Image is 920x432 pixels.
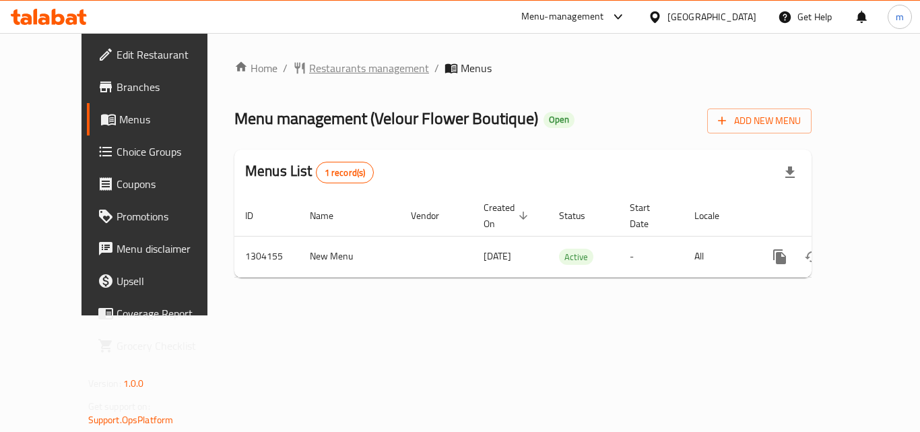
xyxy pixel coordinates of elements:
[87,233,235,265] a: Menu disclaimer
[619,236,684,277] td: -
[87,330,235,362] a: Grocery Checklist
[88,398,150,415] span: Get support on:
[630,199,667,232] span: Start Date
[117,176,224,192] span: Coupons
[283,60,288,76] li: /
[796,241,828,273] button: Change Status
[117,47,224,63] span: Edit Restaurant
[245,208,271,224] span: ID
[119,111,224,127] span: Menus
[434,60,439,76] li: /
[753,195,904,237] th: Actions
[411,208,457,224] span: Vendor
[521,9,604,25] div: Menu-management
[88,411,174,429] a: Support.OpsPlatform
[87,71,235,103] a: Branches
[667,9,756,24] div: [GEOGRAPHIC_DATA]
[461,60,492,76] span: Menus
[87,135,235,168] a: Choice Groups
[544,112,574,128] div: Open
[87,38,235,71] a: Edit Restaurant
[559,208,603,224] span: Status
[117,208,224,224] span: Promotions
[896,9,904,24] span: m
[117,241,224,257] span: Menu disclaimer
[87,297,235,330] a: Coverage Report
[117,338,224,354] span: Grocery Checklist
[88,375,121,392] span: Version:
[559,249,593,265] span: Active
[316,162,374,183] div: Total records count
[117,305,224,321] span: Coverage Report
[87,103,235,135] a: Menus
[117,144,224,160] span: Choice Groups
[684,236,753,277] td: All
[484,247,511,265] span: [DATE]
[234,195,904,278] table: enhanced table
[117,79,224,95] span: Branches
[707,109,812,133] button: Add New Menu
[484,199,532,232] span: Created On
[310,208,351,224] span: Name
[117,273,224,289] span: Upsell
[694,208,737,224] span: Locale
[87,200,235,233] a: Promotions
[123,375,144,392] span: 1.0.0
[774,156,806,189] div: Export file
[245,161,374,183] h2: Menus List
[234,60,277,76] a: Home
[234,236,299,277] td: 1304155
[293,60,429,76] a: Restaurants management
[718,113,801,129] span: Add New Menu
[299,236,400,277] td: New Menu
[544,114,574,125] span: Open
[309,60,429,76] span: Restaurants management
[87,265,235,297] a: Upsell
[234,103,538,133] span: Menu management ( Velour Flower Boutique )
[87,168,235,200] a: Coupons
[234,60,812,76] nav: breadcrumb
[764,241,796,273] button: more
[317,166,374,179] span: 1 record(s)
